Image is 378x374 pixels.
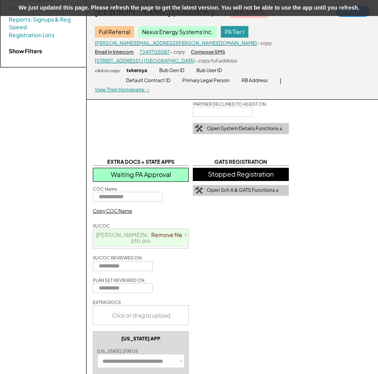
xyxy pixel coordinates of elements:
div: RB Address [242,77,268,84]
div: EXTRA DOCS + STATE APPS [93,158,189,166]
div: IX/COC REVIEWED ON [93,255,142,261]
div: - copy [170,49,185,56]
div: EXTRA DOCS [93,299,121,305]
div: click to copy: [95,68,120,73]
a: 7249705087 [140,49,170,55]
img: tool-icon.png [195,187,203,194]
div: Email in Intercom [95,49,134,56]
div: Default Contract ID [126,77,170,84]
div: COC Name [93,186,117,192]
div: IX/COC [93,223,110,229]
div: PA Tier I [221,26,248,38]
div: - copy full address [195,58,237,64]
a: Registration Lists [9,31,54,39]
div: Waiting PA Approval [93,168,189,181]
div: txkeroya [126,67,147,74]
div: Primary Legal Person [182,77,230,84]
div: [US_STATE] STATUS [97,348,138,354]
div: View Their Homepage → [95,86,150,93]
div: | [280,77,281,85]
div: Stopped Registration [193,168,289,181]
div: PLAN SET REVIEWED ON [93,277,144,283]
div: GATS REGISTRATION [193,158,289,166]
div: [PERSON_NAME] (3.825kW) [95,6,214,18]
a: Reports: Signups & Reg Speed [9,16,78,31]
div: Nexus Energy Systems Inc. [138,26,217,38]
div: - copy [257,40,272,47]
img: tool-icon.png [195,125,203,132]
a: Remove file [148,229,185,240]
strong: Show Filters [9,47,42,54]
div: Copy COC Name [93,208,132,215]
a: [STREET_ADDRESS] / [GEOGRAPHIC_DATA] [95,58,195,64]
a: [PERSON_NAME][EMAIL_ADDRESS][PERSON_NAME][DOMAIN_NAME] [95,40,257,46]
div: Bub Gen ID [159,67,184,74]
div: Click or drag to upload [93,306,189,325]
a: [PERSON_NAME]%20Chuma%20pto.pdf [96,231,186,244]
div: PARTNER DECLINED TO ASSIST ON [193,101,266,107]
div: Open Sch A & GATS Functions ↓ [207,187,279,194]
div: [US_STATE] APP [121,336,160,342]
div: Compose SMS [191,49,225,56]
div: Bub User ID [196,67,222,74]
div: Open System Details Functions ↓ [207,125,282,132]
div: Full Referral [95,26,134,38]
